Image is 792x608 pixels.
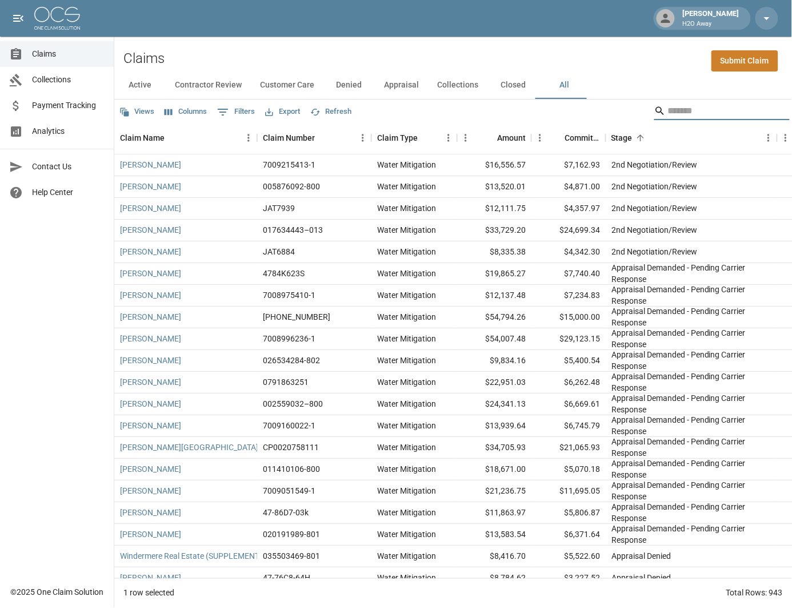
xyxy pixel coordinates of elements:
[120,528,181,540] a: [PERSON_NAME]
[611,501,771,524] div: Appraisal Demanded - Pending Carrier Response
[377,528,436,540] div: Water Mitigation
[611,550,671,562] div: Appraisal Denied
[263,224,323,236] div: 017634443–013
[120,507,181,518] a: [PERSON_NAME]
[114,122,257,154] div: Claim Name
[531,502,606,524] div: $5,806.87
[457,459,531,480] div: $18,671.00
[611,414,771,437] div: Appraisal Demanded - Pending Carrier Response
[263,442,319,453] div: CP0020758111
[263,289,315,301] div: 7008975410-1
[531,307,606,328] div: $15,000.00
[315,130,331,146] button: Sort
[539,71,590,99] button: All
[263,528,320,540] div: 020191989-801
[120,181,181,192] a: [PERSON_NAME]
[32,186,105,198] span: Help Center
[263,268,305,279] div: 4784K623S
[611,181,697,192] div: 2nd Negotiation/Review
[457,546,531,567] div: $8,416.70
[531,567,606,589] div: $3,227.52
[611,349,771,372] div: Appraisal Demanded - Pending Carrier Response
[263,485,315,496] div: 7009051549-1
[263,122,315,154] div: Claim Number
[457,372,531,394] div: $22,951.03
[611,224,697,236] div: 2nd Negotiation/Review
[531,524,606,546] div: $6,371.64
[263,398,323,410] div: 002559032–800
[120,463,181,475] a: [PERSON_NAME]
[654,102,790,122] div: Search
[377,463,436,475] div: Water Mitigation
[457,480,531,502] div: $21,236.75
[123,50,165,67] h2: Claims
[120,355,181,366] a: [PERSON_NAME]
[120,442,258,453] a: [PERSON_NAME][GEOGRAPHIC_DATA]
[531,459,606,480] div: $5,070.18
[457,415,531,437] div: $13,939.64
[531,263,606,285] div: $7,740.40
[611,479,771,502] div: Appraisal Demanded - Pending Carrier Response
[457,350,531,372] div: $9,834.16
[457,220,531,241] div: $33,729.20
[263,333,315,344] div: 7008996236-1
[263,159,315,170] div: 7009215413-1
[120,376,181,388] a: [PERSON_NAME]
[440,129,457,146] button: Menu
[611,572,671,583] div: Appraisal Denied
[114,71,792,99] div: dynamic tabs
[457,198,531,220] div: $12,111.75
[606,122,777,154] div: Stage
[531,176,606,198] div: $4,871.00
[377,355,436,366] div: Water Mitigation
[611,392,771,415] div: Appraisal Demanded - Pending Carrier Response
[531,198,606,220] div: $4,357.97
[457,502,531,524] div: $11,863.97
[377,181,436,192] div: Water Mitigation
[263,311,330,323] div: 01-008-934887
[120,122,165,154] div: Claim Name
[120,398,181,410] a: [PERSON_NAME]
[120,311,181,323] a: [PERSON_NAME]
[683,19,739,29] p: H2O Away
[7,7,30,30] button: open drawer
[531,285,606,307] div: $7,234.83
[251,71,323,99] button: Customer Care
[377,224,436,236] div: Water Mitigation
[481,130,497,146] button: Sort
[120,333,181,344] a: [PERSON_NAME]
[120,550,271,562] a: Windermere Real Estate (SUPPLEMENTAL)
[531,415,606,437] div: $6,745.79
[611,122,633,154] div: Stage
[457,524,531,546] div: $13,583.54
[10,587,103,598] div: © 2025 One Claim Solution
[531,122,606,154] div: Committed Amount
[354,129,371,146] button: Menu
[611,246,697,257] div: 2nd Negotiation/Review
[428,71,487,99] button: Collections
[263,572,310,583] div: 47-76C8-64H
[678,8,744,29] div: [PERSON_NAME]
[457,129,474,146] button: Menu
[760,129,777,146] button: Menu
[457,328,531,350] div: $54,007.48
[457,394,531,415] div: $24,341.13
[377,572,436,583] div: Water Mitigation
[32,48,105,60] span: Claims
[375,71,428,99] button: Appraisal
[263,420,315,431] div: 7009160022-1
[531,372,606,394] div: $6,262.48
[377,159,436,170] div: Water Mitigation
[377,376,436,388] div: Water Mitigation
[120,289,181,301] a: [PERSON_NAME]
[120,268,181,279] a: [PERSON_NAME]
[263,550,320,562] div: 035503469-801
[377,550,436,562] div: Water Mitigation
[263,246,295,257] div: JAT6884
[34,7,80,30] img: ocs-logo-white-transparent.png
[162,103,210,121] button: Select columns
[377,507,436,518] div: Water Mitigation
[611,159,697,170] div: 2nd Negotiation/Review
[531,350,606,372] div: $5,400.54
[377,398,436,410] div: Water Mitigation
